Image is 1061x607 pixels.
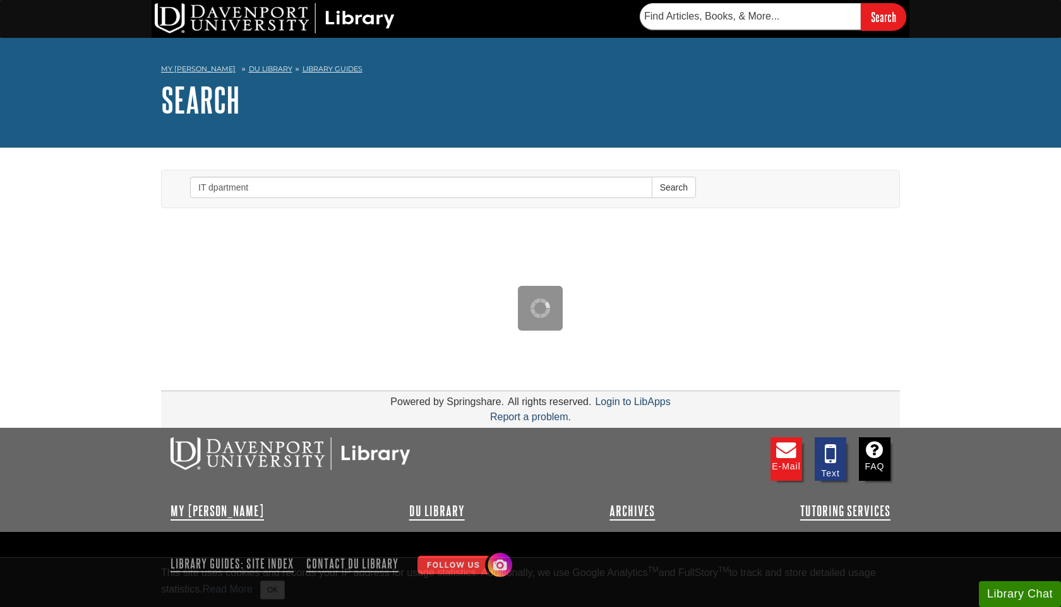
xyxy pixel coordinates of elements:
a: Library Guides: Site Index [171,553,299,574]
a: My [PERSON_NAME] [161,64,236,74]
img: Follow Us! Instagram [411,548,515,584]
input: Enter Search Words [190,177,652,198]
a: Read More [203,584,253,594]
img: DU Library [155,3,395,33]
a: Login to LibApps [595,396,670,407]
a: FAQ [859,437,890,481]
img: DU Libraries [171,437,411,470]
a: Archives [609,504,655,519]
nav: breadcrumb [161,61,900,81]
a: Tutoring Services [800,504,890,519]
h1: Search [161,81,900,119]
img: Working... [530,298,550,318]
a: Contact DU Library [301,553,404,574]
a: Report a problem. [490,411,571,422]
div: All rights reserved. [506,396,594,407]
a: Text [815,437,846,481]
a: DU Library [249,64,292,73]
form: Searches DU Library's articles, books, and more [640,3,906,30]
a: Library Guides [303,64,363,73]
button: Close [260,580,285,599]
div: This site uses cookies and records your IP address for usage statistics. Additionally, we use Goo... [161,565,900,599]
sup: TM [647,565,658,574]
button: Library Chat [979,581,1061,607]
a: DU Library [409,504,465,519]
a: My [PERSON_NAME] [171,504,264,519]
input: Search [861,3,906,30]
input: Find Articles, Books, & More... [640,3,861,30]
a: E-mail [770,437,802,481]
button: Search [652,177,696,198]
div: Powered by Springshare. [388,396,506,407]
sup: TM [718,565,729,574]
